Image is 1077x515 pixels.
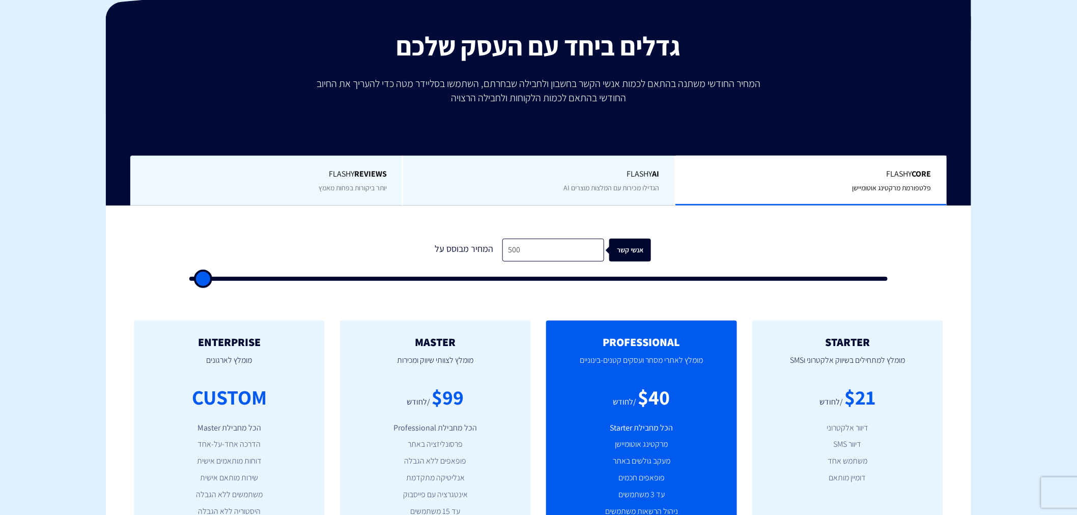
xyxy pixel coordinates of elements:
[561,489,722,501] li: עד 3 משתמשים
[615,239,657,262] div: אנשי קשר
[407,396,431,408] div: /לחודש
[561,422,722,434] li: הכל מחבילת Starter
[319,183,387,192] span: יותר ביקורות בפחות מאמץ
[355,422,516,434] li: הכל מחבילת Professional
[355,455,516,467] li: פופאפים ללא הגבלה
[563,183,659,192] span: הגדילו מכירות עם המלצות מוצרים AI
[309,76,768,105] p: המחיר החודשי משתנה בהתאם לכמות אנשי הקשר בחשבון ולחבילה שבחרתם, השתמשו בסליידר מטה כדי להעריך את ...
[418,168,659,180] span: Flashy
[768,422,928,434] li: דיוור אלקטרוני
[149,489,309,501] li: משתמשים ללא הגבלה
[149,472,309,484] li: שירות מותאם אישית
[845,383,876,412] div: $21
[192,383,267,412] div: CUSTOM
[355,489,516,501] li: אינטגרציה עם פייסבוק
[613,396,637,408] div: /לחודש
[149,422,309,434] li: הכל מחבילת Master
[114,32,963,61] h2: גדלים ביחד עם העסק שלכם
[149,348,309,383] p: מומלץ לארגונים
[768,472,928,484] li: דומיין מותאם
[355,472,516,484] li: אנליטיקה מתקדמת
[652,168,659,179] b: AI
[149,455,309,467] li: דוחות מותאמים אישית
[149,336,309,348] h2: ENTERPRISE
[912,168,931,179] b: Core
[354,168,387,179] b: REVIEWS
[768,439,928,450] li: דיוור SMS
[638,383,670,412] div: $40
[768,348,928,383] p: מומלץ למתחילים בשיווק אלקטרוני וSMS
[561,439,722,450] li: מרקטינג אוטומיישן
[853,183,931,192] span: פלטפורמת מרקטינג אוטומיישן
[426,239,502,262] div: המחיר מבוסס על
[146,168,387,180] span: Flashy
[149,439,309,450] li: הדרכה אחד-על-אחד
[820,396,843,408] div: /לחודש
[768,336,928,348] h2: STARTER
[432,383,464,412] div: $99
[355,348,516,383] p: מומלץ לצוותי שיווק ומכירות
[561,348,722,383] p: מומלץ לאתרי מסחר ועסקים קטנים-בינוניים
[561,455,722,467] li: מעקב גולשים באתר
[561,472,722,484] li: פופאפים חכמים
[355,336,516,348] h2: MASTER
[691,168,931,180] span: Flashy
[355,439,516,450] li: פרסונליזציה באתר
[768,455,928,467] li: משתמש אחד
[561,336,722,348] h2: PROFESSIONAL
